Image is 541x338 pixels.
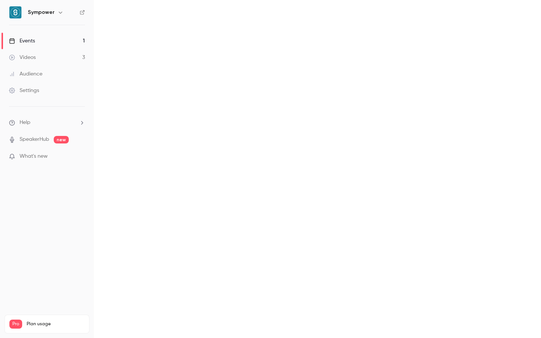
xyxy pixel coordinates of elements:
span: new [54,136,69,143]
span: Pro [9,320,22,329]
iframe: Noticeable Trigger [76,153,85,160]
span: Help [20,119,30,127]
div: Videos [9,54,36,61]
h6: Sympower [28,9,54,16]
img: Sympower [9,6,21,18]
li: help-dropdown-opener [9,119,85,127]
span: Plan usage [27,321,85,327]
div: Events [9,37,35,45]
div: Audience [9,70,42,78]
a: SpeakerHub [20,136,49,143]
span: What's new [20,152,48,160]
div: Settings [9,87,39,94]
